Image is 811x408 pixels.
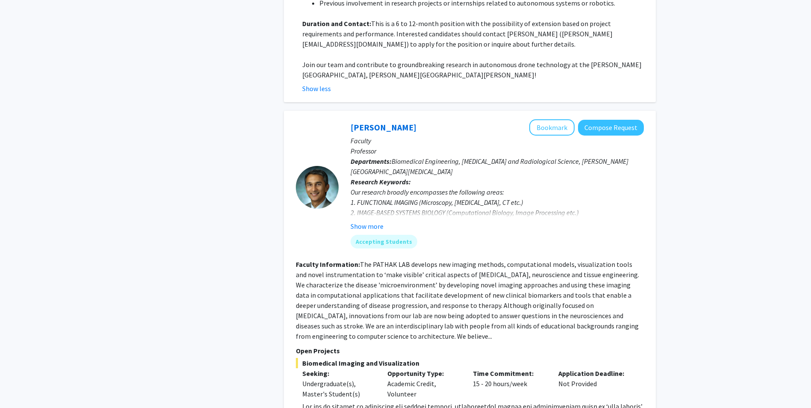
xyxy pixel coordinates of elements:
[351,235,417,248] mat-chip: Accepting Students
[351,177,411,186] b: Research Keywords:
[381,368,466,399] div: Academic Credit, Volunteer
[302,83,331,94] button: Show less
[6,370,36,402] iframe: Chat
[296,260,639,340] fg-read-more: The PATHAK LAB develops new imaging methods, computational models, visualization tools and novel ...
[473,368,546,378] p: Time Commitment:
[296,346,644,356] p: Open Projects
[351,187,644,238] div: Our research broadly encompasses the following areas: 1. FUNCTIONAL IMAGING (Microscopy, [MEDICAL...
[351,122,416,133] a: [PERSON_NAME]
[578,120,644,136] button: Compose Request to Arvind Pathak
[302,18,644,49] p: This is a 6 to 12-month position with the possibility of extension based on project requirements ...
[302,19,371,28] strong: Duration and Contact:
[351,157,392,166] b: Departments:
[302,59,644,80] p: Join our team and contribute to groundbreaking research in autonomous drone technology at the [PE...
[558,368,631,378] p: Application Deadline:
[351,136,644,146] p: Faculty
[351,221,383,231] button: Show more
[351,146,644,156] p: Professor
[529,119,575,136] button: Add Arvind Pathak to Bookmarks
[387,368,460,378] p: Opportunity Type:
[302,378,375,399] div: Undergraduate(s), Master's Student(s)
[552,368,637,399] div: Not Provided
[296,260,360,269] b: Faculty Information:
[296,358,644,368] span: Biomedical Imaging and Visualization
[302,368,375,378] p: Seeking:
[351,157,628,176] span: Biomedical Engineering, [MEDICAL_DATA] and Radiological Science, [PERSON_NAME][GEOGRAPHIC_DATA][M...
[466,368,552,399] div: 15 - 20 hours/week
